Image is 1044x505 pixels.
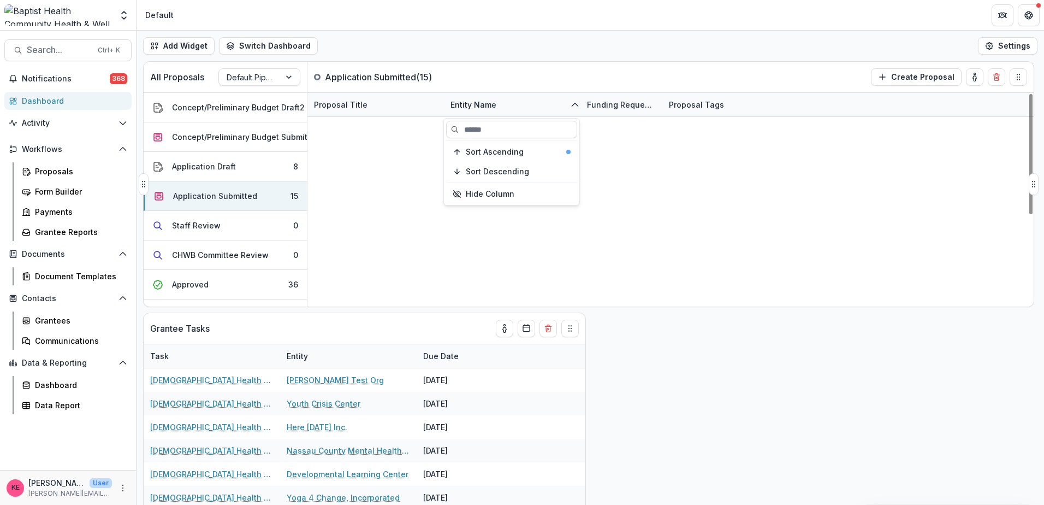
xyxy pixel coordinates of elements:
[139,173,149,195] button: Drag
[293,249,298,261] div: 0
[110,73,127,84] span: 368
[287,468,408,480] a: Developmental Learning Center
[144,350,175,362] div: Task
[35,379,123,391] div: Dashboard
[1029,173,1039,195] button: Drag
[561,320,579,337] button: Drag
[871,68,962,86] button: Create Proposal
[280,350,315,362] div: Entity
[172,279,209,290] div: Approved
[580,93,662,116] div: Funding Requested
[172,102,300,113] div: Concept/Preliminary Budget Draft
[4,140,132,158] button: Open Workflows
[22,294,114,303] span: Contacts
[446,143,577,161] button: Sort Ascending
[27,45,91,55] span: Search...
[150,468,274,480] a: [DEMOGRAPHIC_DATA] Health Strategic Investment Impact Report
[966,68,983,86] button: toggle-assigned-to-me
[150,445,274,456] a: [DEMOGRAPHIC_DATA] Health Strategic Investment Impact Report
[4,92,132,110] a: Dashboard
[417,344,499,368] div: Due Date
[35,186,123,197] div: Form Builder
[417,415,499,439] div: [DATE]
[144,181,307,211] button: Application Submitted15
[22,74,110,84] span: Notifications
[325,71,432,84] p: Application Submitted ( 15 )
[22,250,114,259] span: Documents
[35,166,123,177] div: Proposals
[144,122,307,152] button: Concept/Preliminary Budget Submitted0
[4,39,132,61] button: Search...
[17,267,132,285] a: Document Templates
[444,93,580,116] div: Entity Name
[96,44,122,56] div: Ctrl + K
[172,220,221,231] div: Staff Review
[150,492,274,503] a: [DEMOGRAPHIC_DATA] Health Strategic Investment Impact Report 2
[280,344,417,368] div: Entity
[4,114,132,132] button: Open Activity
[293,220,298,231] div: 0
[444,99,503,110] div: Entity Name
[144,240,307,270] button: CHWB Committee Review0
[580,99,662,110] div: Funding Requested
[150,71,204,84] p: All Proposals
[22,359,114,368] span: Data & Reporting
[17,396,132,414] a: Data Report
[145,9,174,21] div: Default
[172,249,269,261] div: CHWB Committee Review
[28,489,112,498] p: [PERSON_NAME][EMAIL_ADDRESS][DOMAIN_NAME]
[307,93,444,116] div: Proposal Title
[287,492,400,503] a: Yoga 4 Change, Incorporated
[141,7,178,23] nav: breadcrumb
[978,37,1037,55] button: Settings
[116,4,132,26] button: Open entity switcher
[90,478,112,488] p: User
[28,477,85,489] p: [PERSON_NAME]
[17,223,132,241] a: Grantee Reports
[571,101,579,109] svg: sorted ascending
[22,145,114,154] span: Workflows
[417,368,499,392] div: [DATE]
[4,4,112,26] img: Baptist Health Community Health & Well Being logo
[662,93,799,116] div: Proposal Tags
[172,131,320,143] div: Concept/Preliminary Budget Submitted
[466,167,529,177] span: Sort Descending
[1010,68,1027,86] button: Drag
[4,245,132,263] button: Open Documents
[287,398,360,409] a: Youth Crisis Center
[4,354,132,372] button: Open Data & Reporting
[287,445,410,456] a: Nassau County Mental Health Alcoholism and Drug Abuse Council inc
[150,398,274,409] a: [DEMOGRAPHIC_DATA] Health Strategic Investment Impact Report 2
[150,421,274,433] a: [DEMOGRAPHIC_DATA] Health Strategic Investment Impact Report 2
[35,400,123,411] div: Data Report
[417,350,465,362] div: Due Date
[172,161,236,172] div: Application Draft
[4,70,132,87] button: Notifications368
[144,344,280,368] div: Task
[446,163,577,180] button: Sort Descending
[4,290,132,307] button: Open Contacts
[287,374,384,386] a: [PERSON_NAME] Test Org
[22,119,114,128] span: Activity
[293,161,298,172] div: 8
[287,421,347,433] a: Here [DATE] Inc.
[417,392,499,415] div: [DATE]
[144,211,307,240] button: Staff Review0
[466,148,524,157] span: Sort Ascending
[988,68,1005,86] button: Delete card
[35,315,123,326] div: Grantees
[17,376,132,394] a: Dashboard
[35,206,123,218] div: Payments
[539,320,557,337] button: Delete card
[173,190,257,202] div: Application Submitted
[518,320,535,337] button: Calendar
[144,270,307,300] button: Approved36
[300,102,305,113] div: 2
[290,190,298,202] div: 15
[35,271,123,282] div: Document Templates
[17,203,132,221] a: Payments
